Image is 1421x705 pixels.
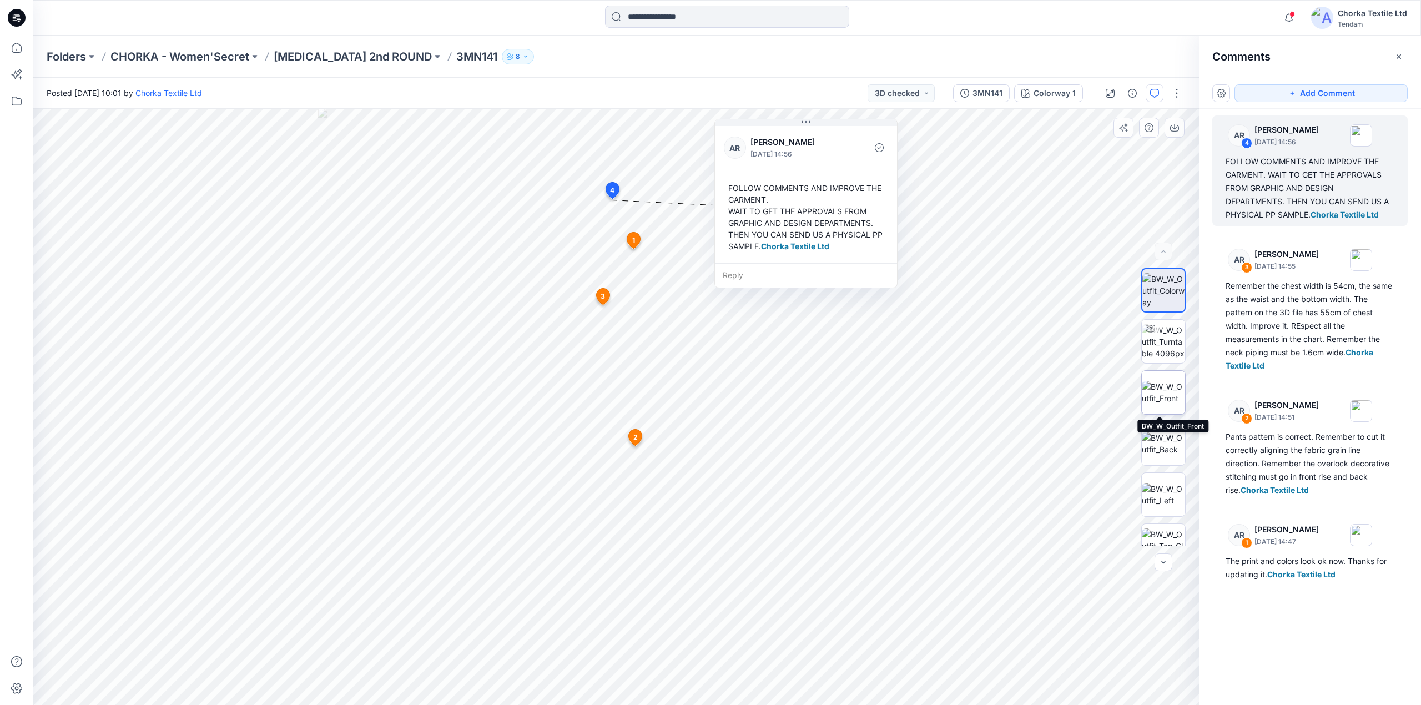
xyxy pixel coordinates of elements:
[516,51,520,63] p: 8
[1254,261,1319,272] p: [DATE] 14:55
[1241,138,1252,149] div: 4
[761,241,829,251] span: Chorka Textile Ltd
[610,185,614,195] span: 4
[1123,84,1141,102] button: Details
[1254,248,1319,261] p: [PERSON_NAME]
[1142,324,1185,359] img: BW_W_Outfit_Turntable 4096px
[1142,483,1185,506] img: BW_W_Outfit_Left
[1226,555,1394,581] div: The print and colors look ok now. Thanks for updating it.
[1338,7,1407,20] div: Chorka Textile Ltd
[274,49,432,64] a: [MEDICAL_DATA] 2nd ROUND
[1254,123,1319,137] p: [PERSON_NAME]
[456,49,497,64] p: 3MN141
[953,84,1010,102] button: 3MN141
[1142,273,1185,308] img: BW_W_Outfit_Colorway
[1228,249,1250,271] div: AR
[632,235,635,245] span: 1
[750,135,841,149] p: [PERSON_NAME]
[1234,84,1408,102] button: Add Comment
[1142,432,1185,455] img: BW_W_Outfit_Back
[1014,84,1083,102] button: Colorway 1
[1254,399,1319,412] p: [PERSON_NAME]
[110,49,249,64] a: CHORKA - Women'Secret
[633,432,638,442] span: 2
[1228,124,1250,147] div: AR
[1254,523,1319,536] p: [PERSON_NAME]
[1311,210,1379,219] span: Chorka Textile Ltd
[1254,536,1319,547] p: [DATE] 14:47
[1241,485,1309,495] span: Chorka Textile Ltd
[47,49,86,64] a: Folders
[724,178,888,256] div: FOLLOW COMMENTS AND IMPROVE THE GARMENT. WAIT TO GET THE APPROVALS FROM GRAPHIC AND DESIGN DEPART...
[1226,430,1394,497] div: Pants pattern is correct. Remember to cut it correctly aligning the fabric grain line direction. ...
[1212,50,1271,63] h2: Comments
[1267,570,1336,579] span: Chorka Textile Ltd
[1254,137,1319,148] p: [DATE] 14:56
[1142,528,1185,563] img: BW_W_Outfit_Top_CloseUp
[1254,412,1319,423] p: [DATE] 14:51
[502,49,534,64] button: 8
[1338,20,1407,28] div: Tendam
[972,87,1002,99] div: 3MN141
[750,149,841,160] p: [DATE] 14:56
[1241,413,1252,424] div: 2
[1226,155,1394,221] div: FOLLOW COMMENTS AND IMPROVE THE GARMENT. WAIT TO GET THE APPROVALS FROM GRAPHIC AND DESIGN DEPART...
[135,88,202,98] a: Chorka Textile Ltd
[1241,262,1252,273] div: 3
[1034,87,1076,99] div: Colorway 1
[715,263,897,288] div: Reply
[601,291,605,301] span: 3
[47,87,202,99] span: Posted [DATE] 10:01 by
[1311,7,1333,29] img: avatar
[1228,524,1250,546] div: AR
[724,137,746,159] div: AR
[1226,279,1394,372] div: Remember the chest width is 54cm, the same as the waist and the bottom width. The pattern on the ...
[1241,537,1252,548] div: 1
[1228,400,1250,422] div: AR
[1142,381,1185,404] img: BW_W_Outfit_Front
